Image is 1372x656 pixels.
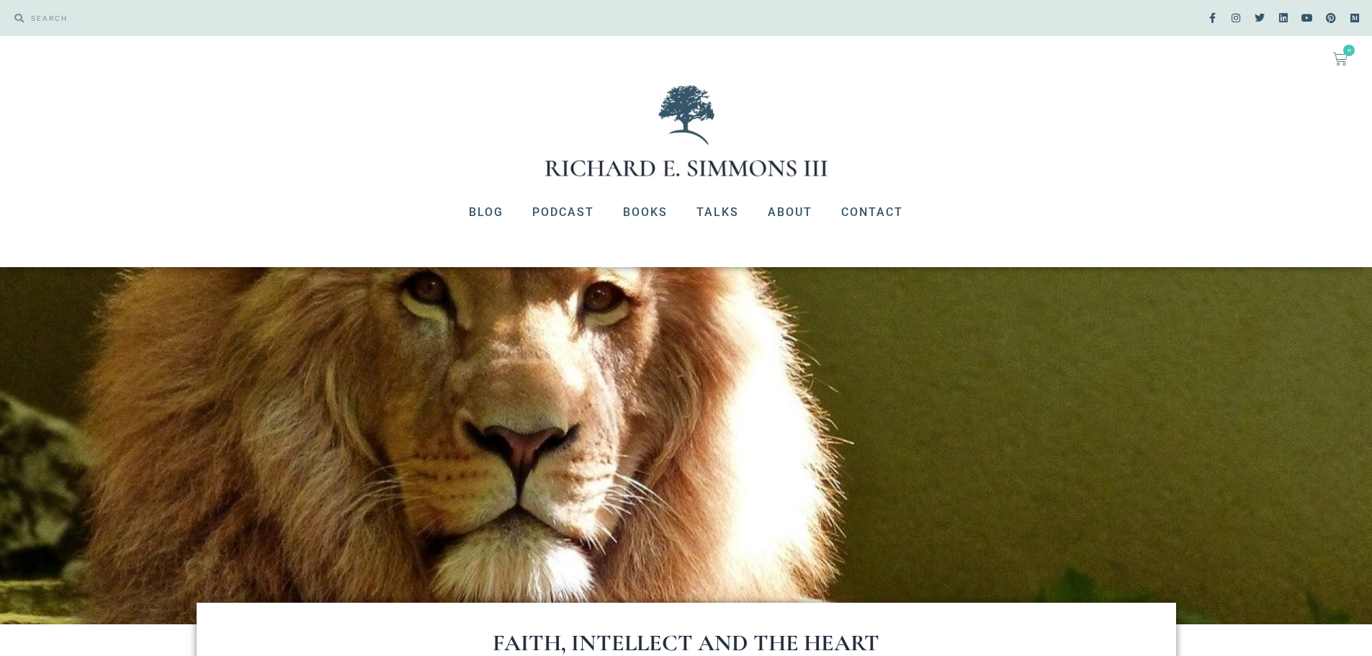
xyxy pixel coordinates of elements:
[454,194,518,231] a: Blog
[1316,43,1365,75] a: 0
[518,194,609,231] a: Podcast
[753,194,827,231] a: About
[682,194,753,231] a: Talks
[609,194,682,231] a: Books
[1343,45,1355,56] span: 0
[254,632,1118,655] h1: Faith, Intellect and the Heart
[827,194,918,231] a: Contact
[24,7,679,29] input: SEARCH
